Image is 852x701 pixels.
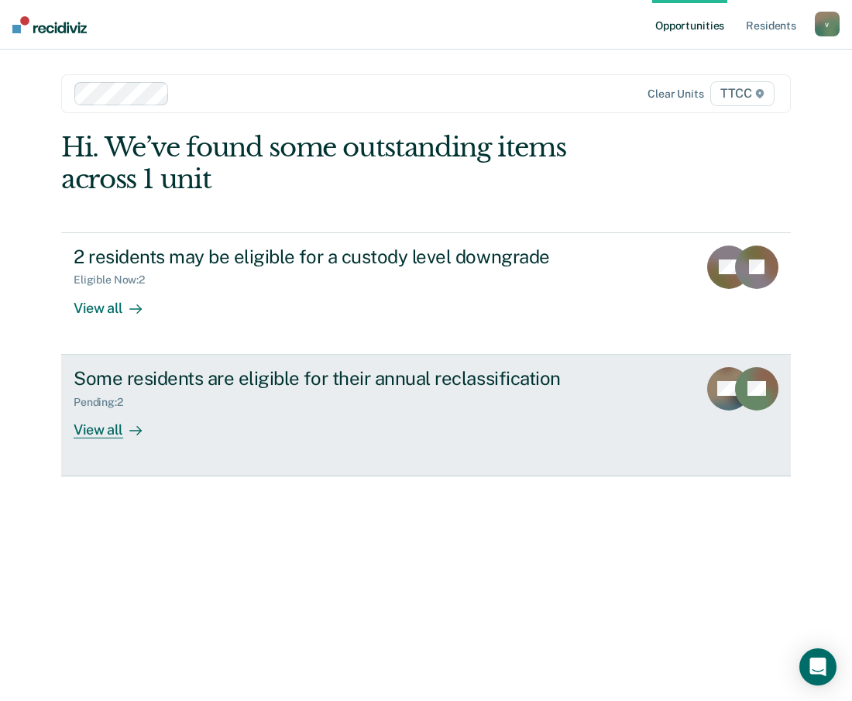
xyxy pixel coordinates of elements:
[12,16,87,33] img: Recidiviz
[74,367,617,390] div: Some residents are eligible for their annual reclassification
[74,246,617,268] div: 2 residents may be eligible for a custody level downgrade
[74,408,160,438] div: View all
[74,396,136,409] div: Pending : 2
[61,355,791,476] a: Some residents are eligible for their annual reclassificationPending:2View all
[61,232,791,355] a: 2 residents may be eligible for a custody level downgradeEligible Now:2View all
[648,88,704,101] div: Clear units
[799,648,837,686] div: Open Intercom Messenger
[61,132,645,195] div: Hi. We’ve found some outstanding items across 1 unit
[710,81,775,106] span: TTCC
[74,287,160,317] div: View all
[74,273,157,287] div: Eligible Now : 2
[815,12,840,36] button: v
